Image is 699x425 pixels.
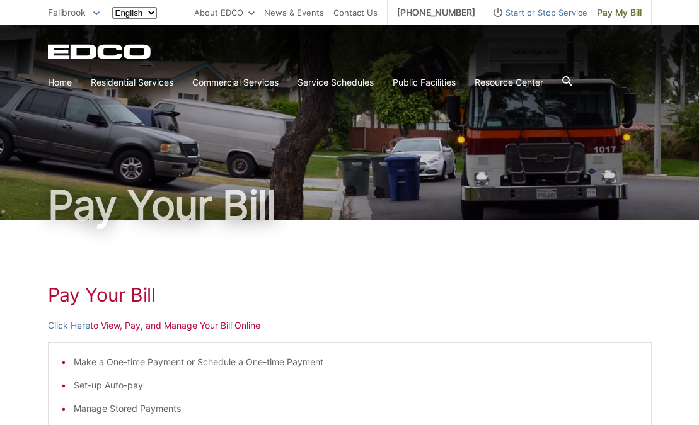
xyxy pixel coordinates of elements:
[48,76,72,89] a: Home
[48,283,652,306] h1: Pay Your Bill
[48,185,652,225] h1: Pay Your Bill
[475,76,543,89] a: Resource Center
[74,402,638,416] li: Manage Stored Payments
[48,319,90,332] a: Click Here
[393,76,456,89] a: Public Facilities
[298,76,374,89] a: Service Schedules
[48,319,652,332] p: to View, Pay, and Manage Your Bill Online
[91,76,173,89] a: Residential Services
[333,6,378,20] a: Contact Us
[264,6,324,20] a: News & Events
[74,355,638,369] li: Make a One-time Payment or Schedule a One-time Payment
[48,7,86,18] span: Fallbrook
[48,44,153,59] a: EDCD logo. Return to the homepage.
[74,378,638,392] li: Set-up Auto-pay
[192,76,279,89] a: Commercial Services
[112,7,157,19] select: Select a language
[597,6,642,20] span: Pay My Bill
[194,6,255,20] a: About EDCO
